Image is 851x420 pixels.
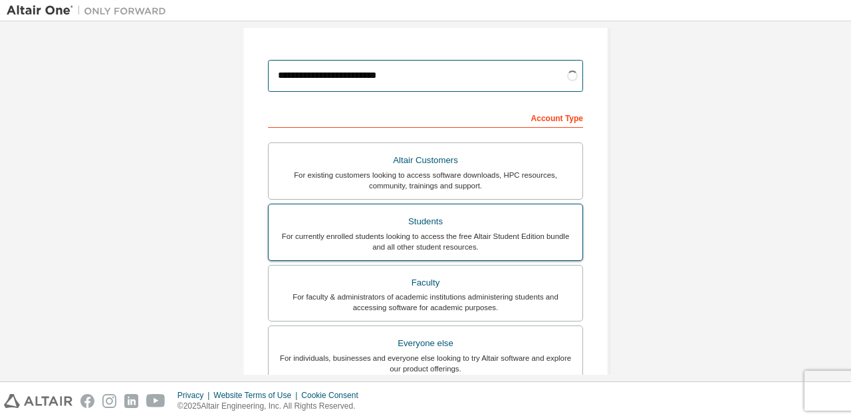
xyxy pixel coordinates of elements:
div: Faculty [277,274,574,292]
div: For existing customers looking to access software downloads, HPC resources, community, trainings ... [277,170,574,191]
div: Altair Customers [277,151,574,170]
img: altair_logo.svg [4,394,72,408]
div: Everyone else [277,334,574,353]
img: instagram.svg [102,394,116,408]
img: youtube.svg [146,394,166,408]
div: Website Terms of Use [213,390,301,401]
div: For currently enrolled students looking to access the free Altair Student Edition bundle and all ... [277,231,574,252]
img: Altair One [7,4,173,17]
div: Privacy [178,390,213,401]
div: Cookie Consent [301,390,366,401]
div: For individuals, businesses and everyone else looking to try Altair software and explore our prod... [277,353,574,374]
div: Account Type [268,106,583,128]
div: Students [277,212,574,231]
img: facebook.svg [80,394,94,408]
img: linkedin.svg [124,394,138,408]
div: For faculty & administrators of academic institutions administering students and accessing softwa... [277,292,574,313]
p: © 2025 Altair Engineering, Inc. All Rights Reserved. [178,401,366,412]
